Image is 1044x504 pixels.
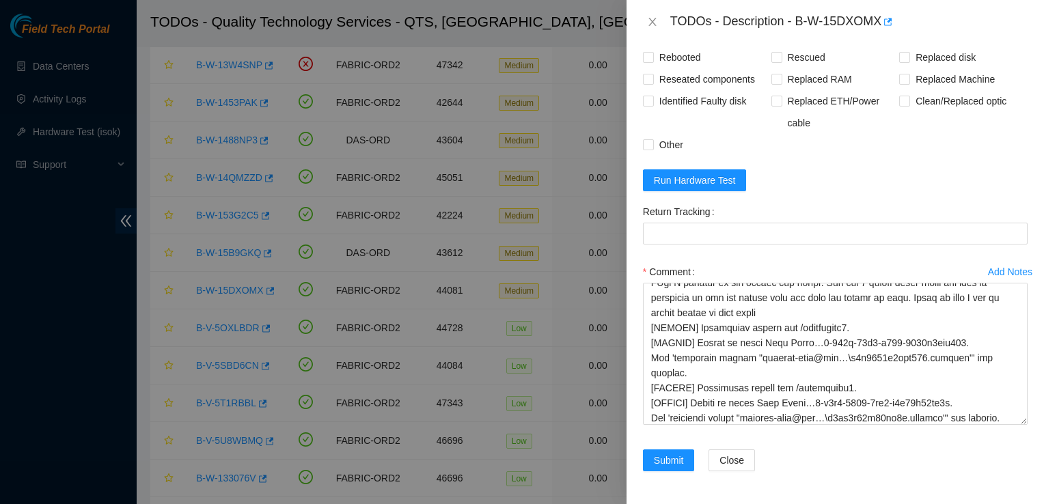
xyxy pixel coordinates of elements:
button: Add Notes [987,261,1033,283]
div: TODOs - Description - B-W-15DXOMX [670,11,1028,33]
span: Replaced disk [910,46,981,68]
span: Replaced RAM [782,68,857,90]
textarea: Comment [643,283,1028,425]
span: Identified Faulty disk [654,90,752,112]
span: close [647,16,658,27]
input: Return Tracking [643,223,1028,244]
label: Return Tracking [643,201,720,223]
span: Replaced Machine [910,68,1000,90]
button: Close [709,449,755,471]
span: Run Hardware Test [654,173,736,188]
button: Submit [643,449,695,471]
span: Rebooted [654,46,706,68]
span: Reseated components [654,68,760,90]
button: Close [643,16,662,29]
span: Replaced ETH/Power cable [782,90,900,134]
span: Rescued [782,46,831,68]
button: Run Hardware Test [643,169,747,191]
label: Comment [643,261,700,283]
span: Clean/Replaced optic [910,90,1012,112]
span: Submit [654,453,684,468]
div: Add Notes [988,267,1032,277]
span: Other [654,134,689,156]
span: Close [719,453,744,468]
